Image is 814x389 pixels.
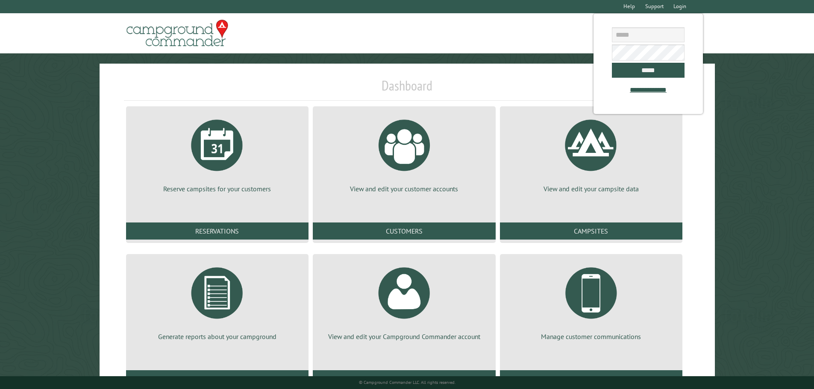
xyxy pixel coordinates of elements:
[500,222,682,240] a: Campsites
[500,370,682,387] a: Communications
[124,77,691,101] h1: Dashboard
[136,332,298,341] p: Generate reports about your campground
[510,113,672,193] a: View and edit your campsite data
[126,222,309,240] a: Reservations
[126,370,309,387] a: Reports
[359,380,455,385] small: © Campground Commander LLC. All rights reserved.
[136,113,298,193] a: Reserve campsites for your customers
[510,332,672,341] p: Manage customer communications
[136,184,298,193] p: Reserve campsites for your customers
[323,332,485,341] p: View and edit your Campground Commander account
[313,370,495,387] a: Account
[323,113,485,193] a: View and edit your customer accounts
[323,184,485,193] p: View and edit your customer accounts
[323,261,485,341] a: View and edit your Campground Commander account
[510,184,672,193] p: View and edit your campsite data
[510,261,672,341] a: Manage customer communications
[124,17,231,50] img: Campground Commander
[313,222,495,240] a: Customers
[136,261,298,341] a: Generate reports about your campground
